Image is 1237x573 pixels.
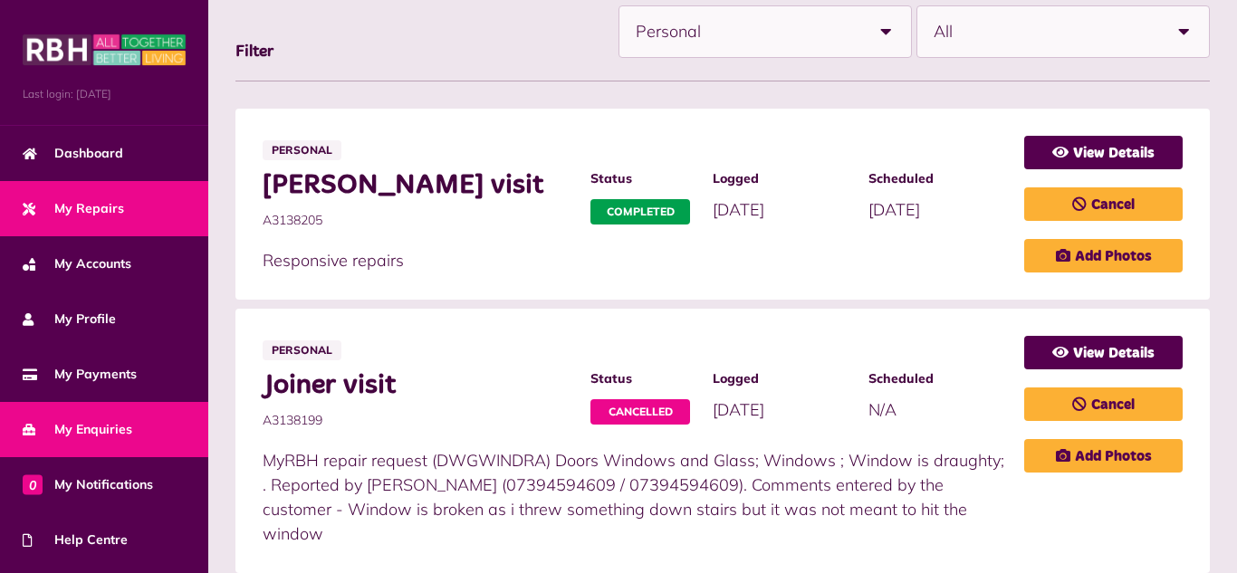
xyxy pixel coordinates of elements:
a: View Details [1024,136,1183,169]
a: Cancel [1024,387,1183,421]
span: My Enquiries [23,420,132,439]
span: [PERSON_NAME] visit [263,169,572,202]
span: All [934,6,1158,57]
span: My Payments [23,365,137,384]
p: Responsive repairs [263,248,1006,272]
span: [DATE] [713,199,764,220]
span: My Accounts [23,254,131,273]
span: [DATE] [713,399,764,420]
span: My Profile [23,310,116,329]
span: Status [590,169,694,188]
p: MyRBH repair request (DWGWINDRA) Doors Windows and Glass; Windows ; Window is draughty; . Reporte... [263,448,1006,546]
span: Personal [263,340,341,360]
span: [DATE] [868,199,920,220]
span: Dashboard [23,144,123,163]
img: MyRBH [23,32,186,68]
span: Help Centre [23,530,128,549]
span: My Repairs [23,199,124,218]
span: 0 [23,474,43,494]
span: Scheduled [868,369,1006,388]
a: Cancel [1024,187,1183,221]
a: View Details [1024,336,1183,369]
span: Status [590,369,694,388]
span: My Notifications [23,475,153,494]
span: Personal [636,6,860,57]
span: Filter [235,43,273,60]
span: Completed [590,199,690,224]
span: A3138199 [263,411,572,430]
span: Last login: [DATE] [23,86,186,102]
a: Add Photos [1024,239,1183,272]
a: Add Photos [1024,439,1183,473]
span: Personal [263,140,341,160]
span: Cancelled [590,399,690,425]
span: N/A [868,399,897,420]
span: Scheduled [868,169,1006,188]
span: Logged [713,369,850,388]
span: Joiner visit [263,369,572,402]
span: Logged [713,169,850,188]
span: A3138205 [263,211,572,230]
